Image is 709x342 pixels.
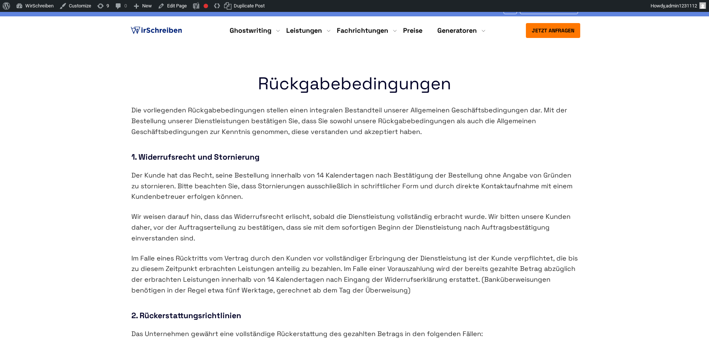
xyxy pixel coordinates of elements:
[131,212,571,242] span: Wir weisen darauf hin, dass das Widerrufsrecht erlischt, sobald die Dienstleistung vollständig er...
[131,171,572,201] span: Der Kunde hat das Recht, seine Bestellung innerhalb von 14 Kalendertagen nach Bestätigung der Bes...
[526,23,580,38] button: Jetzt anfragen
[131,275,550,294] span: . (Banküberweisungen benötigen in der Regel etwa fünf Werktage, gerechnet ab dem Tag der Überweis...
[131,152,259,162] b: 1. Widerrufsrecht und Stornierung
[131,106,567,136] span: Die vorliegenden Rückgabebedingungen stellen einen integralen Bestandteil unserer Allgemeinen Ges...
[337,26,388,35] a: Fachrichtungen
[286,26,322,35] a: Leistungen
[131,73,578,95] h1: Rückgabebedingungen
[131,329,483,338] span: Das Unternehmen gewährt eine vollständige Rückerstattung des gezahlten Betrags in den folgenden F...
[230,26,271,35] a: Ghostwriting
[437,26,477,35] a: Generatoren
[131,310,241,320] b: 2. Rückerstattungsrichtlinien
[129,25,183,36] img: logo ghostwriter-österreich
[666,3,697,9] span: admin1231112
[204,4,208,8] div: Focus keyphrase not set
[403,26,422,35] a: Preise
[131,254,578,284] span: Im Falle eines Rücktritts vom Vertrag durch den Kunden vor vollständiger Erbringung der Dienstlei...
